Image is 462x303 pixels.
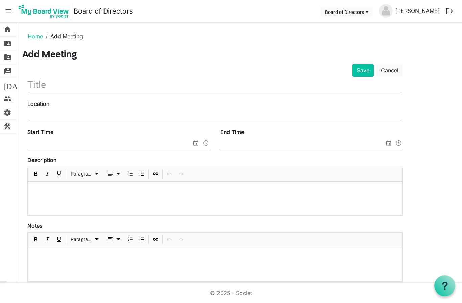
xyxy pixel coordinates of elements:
div: Numbered List [124,167,136,181]
a: [PERSON_NAME] [393,4,442,18]
button: Numbered List [126,170,135,178]
button: Italic [43,170,52,178]
span: [DATE] [3,78,29,92]
button: Bulleted List [137,170,146,178]
button: dropdownbutton [104,170,123,178]
button: Italic [43,235,52,244]
span: switch_account [3,64,11,78]
button: Underline [54,170,64,178]
div: Bold [30,233,42,247]
span: folder_shared [3,37,11,50]
div: Italic [42,233,53,247]
button: Bulleted List [137,235,146,244]
img: no-profile-picture.svg [379,4,393,18]
span: Paragraph [71,170,93,178]
a: My Board View Logo [17,3,74,20]
label: Location [27,100,49,108]
button: Numbered List [126,235,135,244]
h3: Add Meeting [22,50,457,61]
div: Underline [53,233,65,247]
li: Add Meeting [43,32,83,40]
button: logout [442,4,457,18]
a: © 2025 - Societ [210,289,252,296]
span: construction [3,120,11,133]
button: Save [352,64,374,77]
div: Insert Link [150,233,161,247]
div: Formats [67,167,103,181]
button: Insert Link [151,170,160,178]
div: Formats [67,233,103,247]
label: Start Time [27,128,53,136]
img: My Board View Logo [17,3,71,20]
div: Alignments [103,167,125,181]
input: Title [27,77,403,93]
button: Board of Directors dropdownbutton [321,7,373,17]
div: Bulleted List [136,233,147,247]
button: Bold [31,170,41,178]
span: Paragraph [71,235,93,244]
div: Italic [42,167,53,181]
div: Bulleted List [136,167,147,181]
span: select [385,139,393,147]
button: Underline [54,235,64,244]
div: Alignments [103,233,125,247]
button: Paragraph dropdownbutton [68,170,102,178]
label: Description [27,156,56,164]
div: Bold [30,167,42,181]
button: Insert Link [151,235,160,244]
div: Underline [53,167,65,181]
button: Bold [31,235,41,244]
button: dropdownbutton [104,235,123,244]
a: Board of Directors [74,4,133,18]
span: home [3,23,11,36]
span: people [3,92,11,106]
label: Notes [27,222,42,230]
span: menu [2,5,15,18]
button: Paragraph dropdownbutton [68,235,102,244]
span: settings [3,106,11,119]
label: End Time [220,128,244,136]
span: folder_shared [3,50,11,64]
div: Insert Link [150,167,161,181]
span: select [192,139,200,147]
div: Numbered List [124,233,136,247]
a: Home [28,33,43,40]
a: Cancel [376,64,403,77]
